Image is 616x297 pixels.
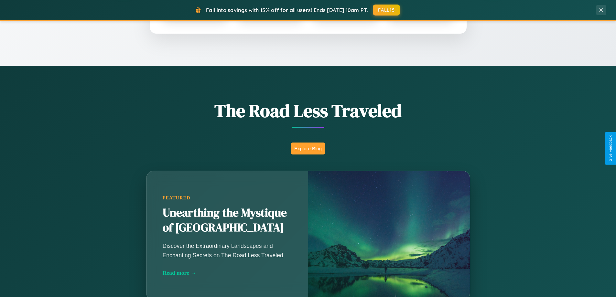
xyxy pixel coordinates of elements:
button: FALL15 [373,5,400,16]
h2: Unearthing the Mystique of [GEOGRAPHIC_DATA] [163,206,292,235]
p: Discover the Extraordinary Landscapes and Enchanting Secrets on The Road Less Traveled. [163,241,292,260]
button: Explore Blog [291,143,325,154]
div: Give Feedback [608,135,613,162]
div: Featured [163,195,292,201]
h1: The Road Less Traveled [114,98,502,123]
span: Fall into savings with 15% off for all users! Ends [DATE] 10am PT. [206,7,368,13]
div: Read more → [163,270,292,276]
